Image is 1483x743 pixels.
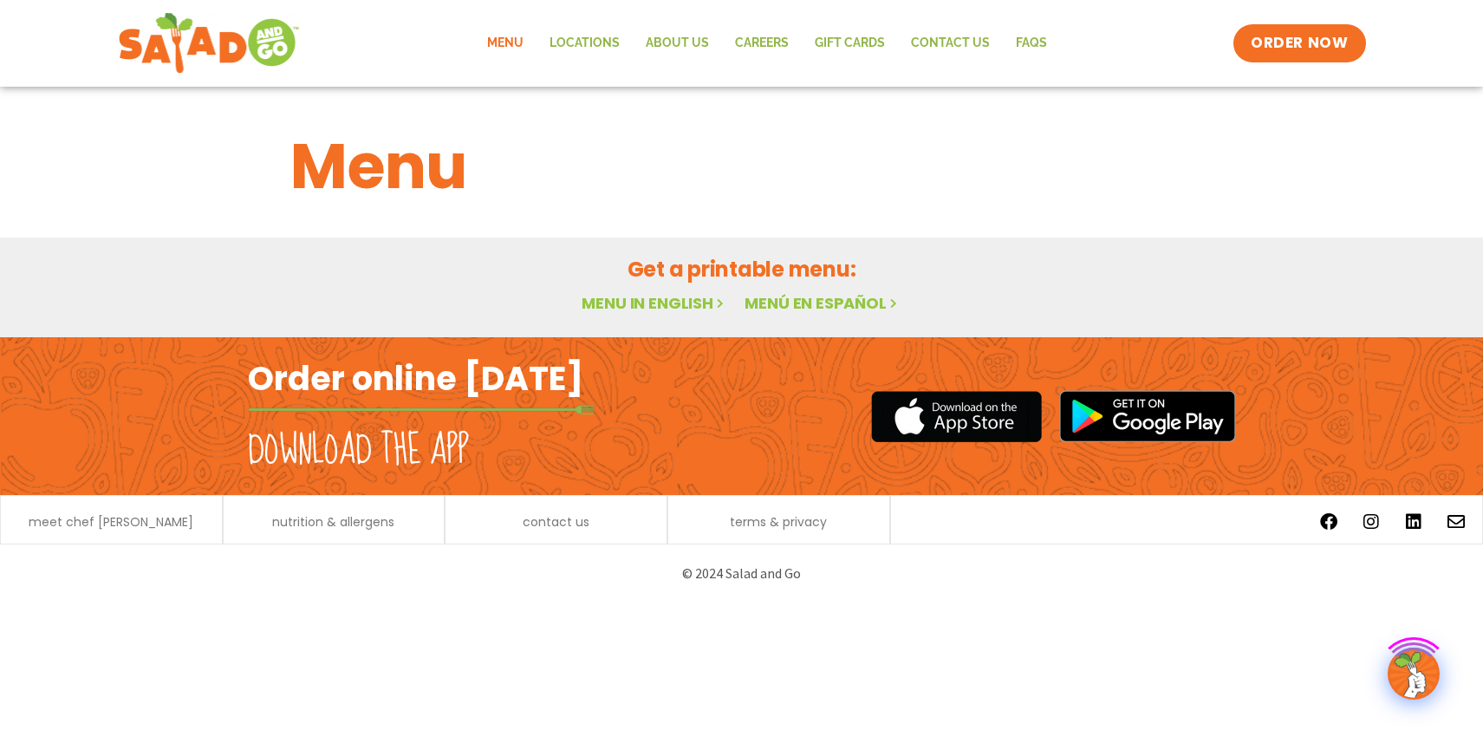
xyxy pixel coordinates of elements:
[272,516,394,528] a: nutrition & allergens
[745,292,901,314] a: Menú en español
[29,516,193,528] a: meet chef [PERSON_NAME]
[248,357,583,400] h2: Order online [DATE]
[730,516,827,528] a: terms & privacy
[802,23,898,63] a: GIFT CARDS
[118,9,301,78] img: new-SAG-logo-768×292
[290,254,1194,284] h2: Get a printable menu:
[474,23,537,63] a: Menu
[290,120,1194,213] h1: Menu
[871,388,1042,445] img: appstore
[898,23,1003,63] a: Contact Us
[1003,23,1060,63] a: FAQs
[257,562,1227,585] p: © 2024 Salad and Go
[248,405,595,414] img: fork
[722,23,802,63] a: Careers
[582,292,727,314] a: Menu in English
[1251,33,1348,54] span: ORDER NOW
[523,516,589,528] a: contact us
[248,427,469,475] h2: Download the app
[537,23,633,63] a: Locations
[1059,390,1236,442] img: google_play
[474,23,1060,63] nav: Menu
[1233,24,1365,62] a: ORDER NOW
[633,23,722,63] a: About Us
